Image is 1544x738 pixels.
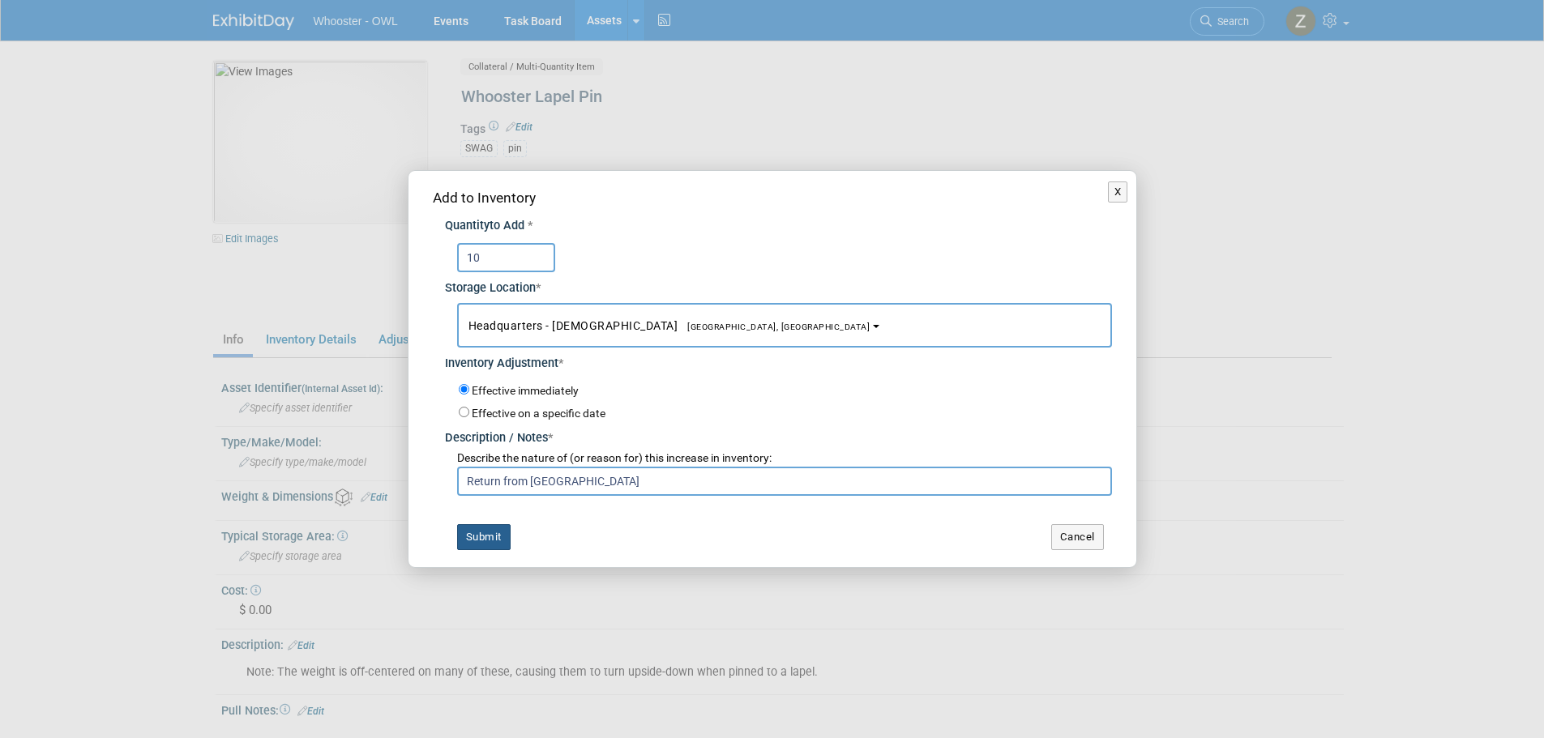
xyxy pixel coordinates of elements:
[490,219,524,232] span: to Add
[1051,524,1104,550] button: Cancel
[457,524,511,550] button: Submit
[678,322,870,332] span: [GEOGRAPHIC_DATA], [GEOGRAPHIC_DATA]
[445,218,1112,235] div: Quantity
[472,383,579,399] label: Effective immediately
[445,422,1112,447] div: Description / Notes
[433,190,536,206] span: Add to Inventory
[1108,181,1128,203] button: X
[472,407,605,420] label: Effective on a specific date
[468,319,870,332] span: Headquarters - [DEMOGRAPHIC_DATA]
[457,303,1112,348] button: Headquarters - [DEMOGRAPHIC_DATA][GEOGRAPHIC_DATA], [GEOGRAPHIC_DATA]
[445,348,1112,373] div: Inventory Adjustment
[457,451,772,464] span: Describe the nature of (or reason for) this increase in inventory:
[445,272,1112,297] div: Storage Location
